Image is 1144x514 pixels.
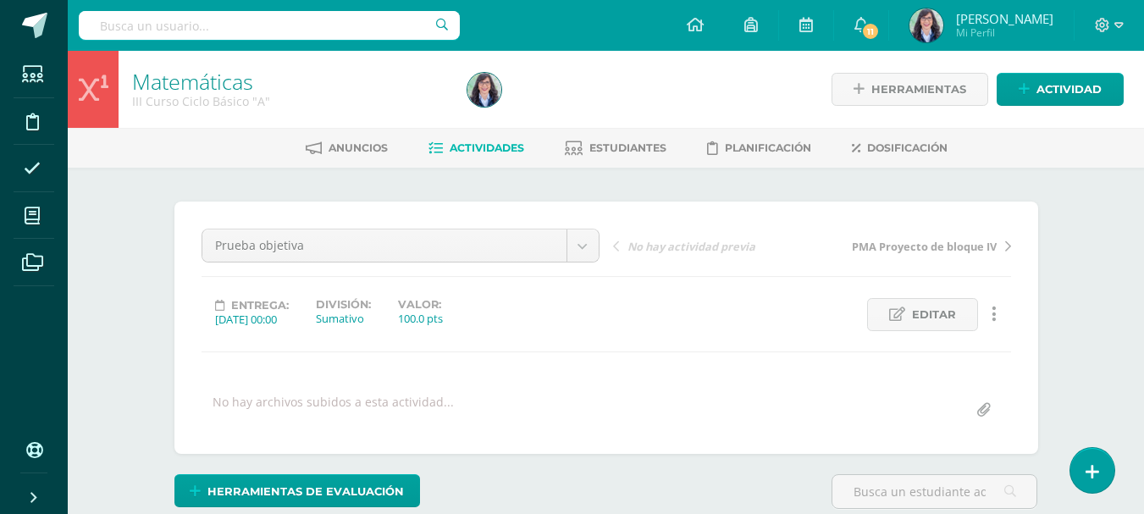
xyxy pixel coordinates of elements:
span: Herramientas de evaluación [207,476,404,507]
div: No hay archivos subidos a esta actividad... [213,394,454,427]
label: División: [316,298,371,311]
div: Sumativo [316,311,371,326]
span: Herramientas [871,74,966,105]
span: Actividades [450,141,524,154]
a: Planificación [707,135,811,162]
label: Valor: [398,298,443,311]
input: Busca un estudiante aquí... [832,475,1036,508]
span: 11 [861,22,880,41]
a: Anuncios [306,135,388,162]
span: Estudiantes [589,141,666,154]
a: Herramientas [832,73,988,106]
span: Mi Perfil [956,25,1053,40]
div: 100.0 pts [398,311,443,326]
span: [PERSON_NAME] [956,10,1053,27]
span: Planificación [725,141,811,154]
a: Dosificación [852,135,948,162]
span: Dosificación [867,141,948,154]
div: III Curso Ciclo Básico 'A' [132,93,447,109]
a: Prueba objetiva [202,229,599,262]
span: Actividad [1036,74,1102,105]
span: Entrega: [231,299,289,312]
span: Anuncios [329,141,388,154]
a: PMA Proyecto de bloque IV [812,237,1011,254]
input: Busca un usuario... [79,11,460,40]
span: Prueba objetiva [215,229,554,262]
a: Estudiantes [565,135,666,162]
img: feef98d3e48c09d52a01cb7e66e13521.png [909,8,943,42]
a: Matemáticas [132,67,253,96]
h1: Matemáticas [132,69,447,93]
span: Editar [912,299,956,330]
span: PMA Proyecto de bloque IV [852,239,997,254]
img: feef98d3e48c09d52a01cb7e66e13521.png [467,73,501,107]
a: Actividades [428,135,524,162]
div: [DATE] 00:00 [215,312,289,327]
a: Herramientas de evaluación [174,474,420,507]
span: No hay actividad previa [627,239,755,254]
a: Actividad [997,73,1124,106]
